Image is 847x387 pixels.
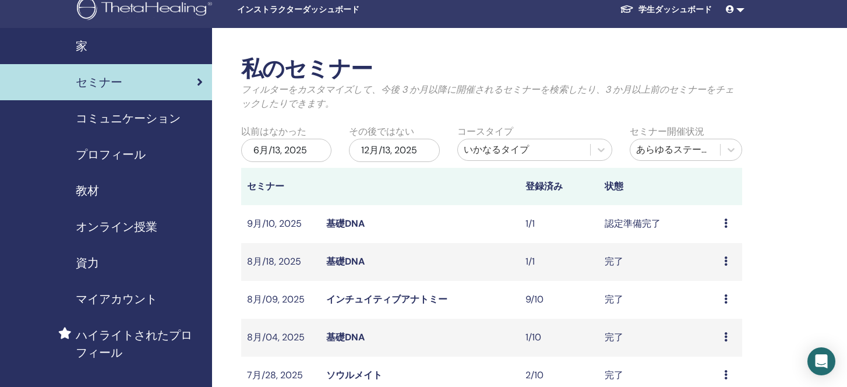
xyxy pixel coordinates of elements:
[76,37,87,55] span: 家
[599,168,718,205] th: 状態
[76,73,122,91] span: セミナー
[326,331,365,343] a: 基礎DNA
[620,4,634,14] img: graduation-cap-white.svg
[326,369,382,381] a: ソウルメイト
[457,125,513,139] label: コースタイプ
[76,182,99,199] span: 教材
[241,168,321,205] th: セミナー
[599,281,718,319] td: 完了
[326,293,447,305] a: インチュイティブアナトミー
[241,125,306,139] label: 以前はなかった
[241,319,321,357] td: 8月/04, 2025
[241,83,743,111] p: フィルターをカスタマイズして、今後 3 か月以降に開催されるセミナーを検索したり、3 か月以上前のセミナーをチェックしたりできます。
[599,205,718,243] td: 認定準備完了
[326,217,365,230] a: 基礎DNA
[520,319,599,357] td: 1/10
[241,281,321,319] td: 8月/09, 2025
[76,290,157,308] span: マイアカウント
[636,143,714,157] div: あらゆるステータス
[241,243,321,281] td: 8月/18, 2025
[241,56,743,83] h2: 私のセミナー
[76,326,203,361] span: ハイライトされたプロフィール
[807,347,835,375] div: Open Intercom Messenger
[76,146,146,163] span: プロフィール
[520,168,599,205] th: 登録済み
[520,243,599,281] td: 1/1
[76,110,181,127] span: コミュニケーション
[630,125,704,139] label: セミナー開催状況
[241,205,321,243] td: 9月/10, 2025
[599,319,718,357] td: 完了
[241,139,332,162] div: 6月/13, 2025
[520,205,599,243] td: 1/1
[349,125,414,139] label: その後ではない
[326,255,365,268] a: 基礎DNA
[349,139,440,162] div: 12月/13, 2025
[520,281,599,319] td: 9/10
[76,218,157,235] span: オンライン授業
[237,3,412,16] span: インストラクターダッシュボード
[464,143,585,157] div: いかなるタイプ
[76,254,99,272] span: 資力
[599,243,718,281] td: 完了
